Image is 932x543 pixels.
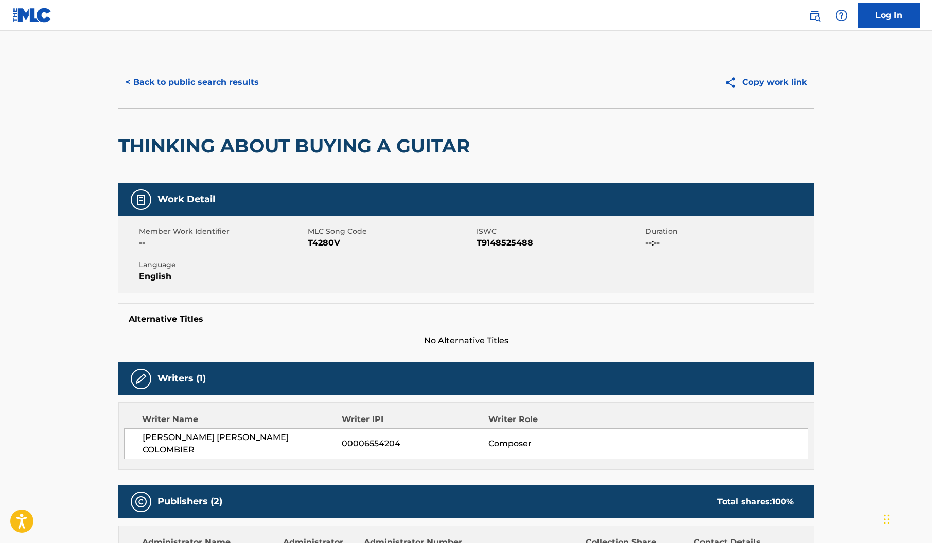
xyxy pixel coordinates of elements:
[308,226,474,237] span: MLC Song Code
[135,373,147,385] img: Writers
[118,69,266,95] button: < Back to public search results
[308,237,474,249] span: T4280V
[139,259,305,270] span: Language
[139,226,305,237] span: Member Work Identifier
[772,497,794,506] span: 100 %
[717,496,794,508] div: Total shares:
[143,431,342,456] span: [PERSON_NAME] [PERSON_NAME] COLOMBIER
[139,270,305,283] span: English
[835,9,848,22] img: help
[488,413,622,426] div: Writer Role
[804,5,825,26] a: Public Search
[157,373,206,384] h5: Writers (1)
[118,335,814,347] span: No Alternative Titles
[858,3,920,28] a: Log In
[477,226,643,237] span: ISWC
[881,494,932,543] iframe: Chat Widget
[118,134,475,157] h2: THINKING ABOUT BUYING A GUITAR
[717,69,814,95] button: Copy work link
[645,237,812,249] span: --:--
[884,504,890,535] div: Drag
[157,496,222,507] h5: Publishers (2)
[342,437,488,450] span: 00006554204
[831,5,852,26] div: Help
[157,194,215,205] h5: Work Detail
[135,496,147,508] img: Publishers
[142,413,342,426] div: Writer Name
[488,437,622,450] span: Composer
[808,9,821,22] img: search
[129,314,804,324] h5: Alternative Titles
[645,226,812,237] span: Duration
[135,194,147,206] img: Work Detail
[12,8,52,23] img: MLC Logo
[342,413,488,426] div: Writer IPI
[477,237,643,249] span: T9148525488
[724,76,742,89] img: Copy work link
[139,237,305,249] span: --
